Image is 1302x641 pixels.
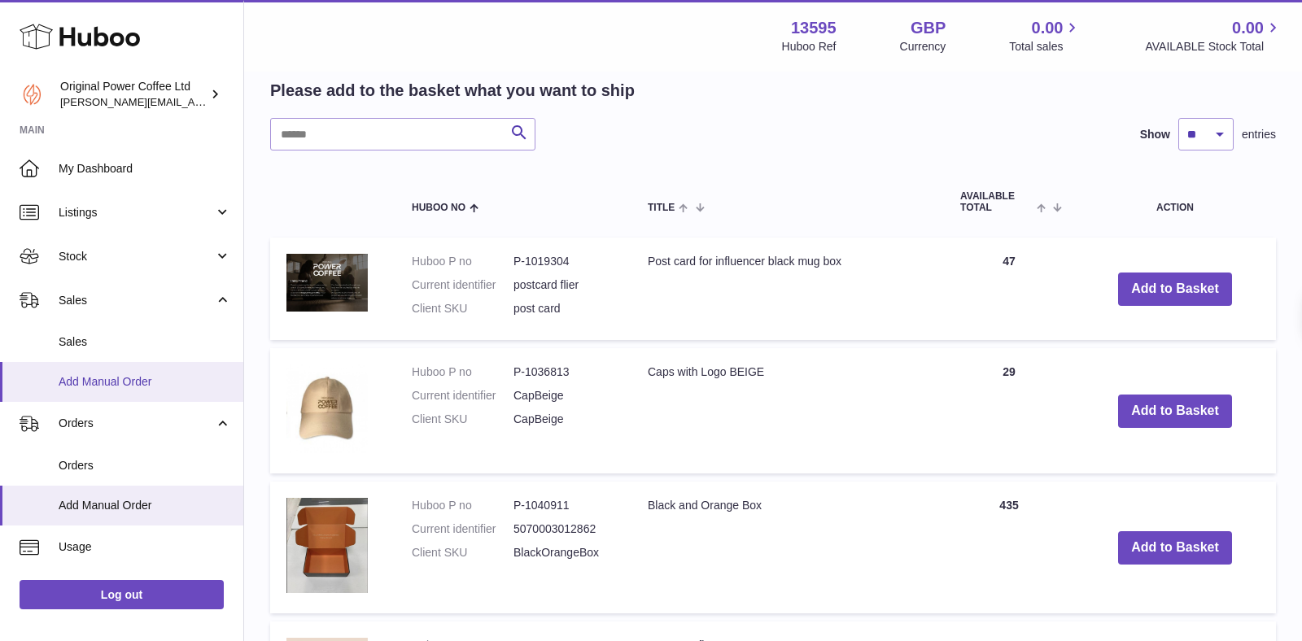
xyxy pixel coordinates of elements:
[1032,17,1064,39] span: 0.00
[59,458,231,473] span: Orders
[286,364,368,453] img: Caps with Logo BEIGE
[900,39,946,55] div: Currency
[1118,531,1232,565] button: Add to Basket
[59,249,214,264] span: Stock
[782,39,837,55] div: Huboo Ref
[59,205,214,220] span: Listings
[270,80,635,102] h2: Please add to the basket what you want to ship
[1118,273,1232,306] button: Add to Basket
[59,416,214,431] span: Orders
[513,388,615,403] dd: CapBeige
[412,277,513,293] dt: Current identifier
[513,254,615,269] dd: P-1019304
[631,238,944,341] td: Post card for influencer black mug box
[648,203,675,213] span: Title
[513,301,615,316] dd: post card
[20,580,224,609] a: Log out
[960,191,1033,212] span: AVAILABLE Total
[412,301,513,316] dt: Client SKU
[60,79,207,110] div: Original Power Coffee Ltd
[631,482,944,613] td: Black and Orange Box
[944,348,1074,473] td: 29
[911,17,946,39] strong: GBP
[791,17,837,39] strong: 13595
[1009,39,1081,55] span: Total sales
[513,498,615,513] dd: P-1040911
[59,293,214,308] span: Sales
[1232,17,1264,39] span: 0.00
[59,374,231,390] span: Add Manual Order
[60,95,326,108] span: [PERSON_NAME][EMAIL_ADDRESS][DOMAIN_NAME]
[59,539,231,555] span: Usage
[59,161,231,177] span: My Dashboard
[1145,17,1282,55] a: 0.00 AVAILABLE Stock Total
[513,545,615,560] dd: BlackOrangeBox
[412,203,465,213] span: Huboo no
[944,482,1074,613] td: 435
[1140,127,1170,142] label: Show
[1074,175,1276,229] th: Action
[412,388,513,403] dt: Current identifier
[412,254,513,269] dt: Huboo P no
[513,521,615,537] dd: 5070003012862
[1242,127,1276,142] span: entries
[513,277,615,293] dd: postcard flier
[1118,395,1232,428] button: Add to Basket
[20,82,44,107] img: aline@drinkpowercoffee.com
[513,412,615,427] dd: CapBeige
[412,521,513,537] dt: Current identifier
[412,412,513,427] dt: Client SKU
[59,498,231,513] span: Add Manual Order
[412,498,513,513] dt: Huboo P no
[286,498,368,593] img: Black and Orange Box
[412,364,513,380] dt: Huboo P no
[412,545,513,560] dt: Client SKU
[513,364,615,380] dd: P-1036813
[1145,39,1282,55] span: AVAILABLE Stock Total
[1009,17,1081,55] a: 0.00 Total sales
[59,334,231,350] span: Sales
[286,254,368,312] img: Post card for influencer black mug box
[944,238,1074,341] td: 47
[631,348,944,473] td: Caps with Logo BEIGE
